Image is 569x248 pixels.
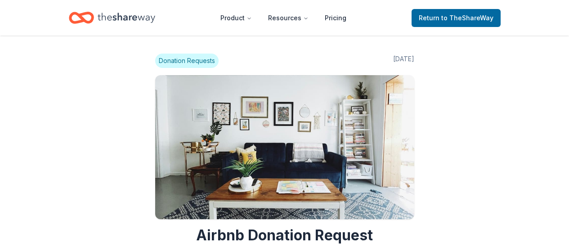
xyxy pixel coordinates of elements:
[213,7,354,28] nav: Main
[441,14,493,22] span: to TheShareWay
[155,75,414,219] img: Image for Airbnb Donation Request
[155,54,219,68] span: Donation Requests
[419,13,493,23] span: Return
[393,54,414,68] span: [DATE]
[261,9,316,27] button: Resources
[318,9,354,27] a: Pricing
[69,7,155,28] a: Home
[155,226,414,244] h1: Airbnb Donation Request
[412,9,501,27] a: Returnto TheShareWay
[213,9,259,27] button: Product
